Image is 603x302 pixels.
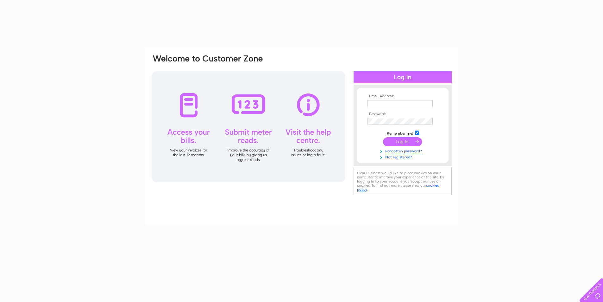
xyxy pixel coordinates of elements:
[367,148,439,154] a: Forgotten password?
[366,112,439,116] th: Password:
[367,154,439,160] a: Not registered?
[354,168,452,195] div: Clear Business would like to place cookies on your computer to improve your experience of the sit...
[383,137,422,146] input: Submit
[366,94,439,99] th: Email Address:
[357,183,439,192] a: cookies policy
[366,130,439,136] td: Remember me?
